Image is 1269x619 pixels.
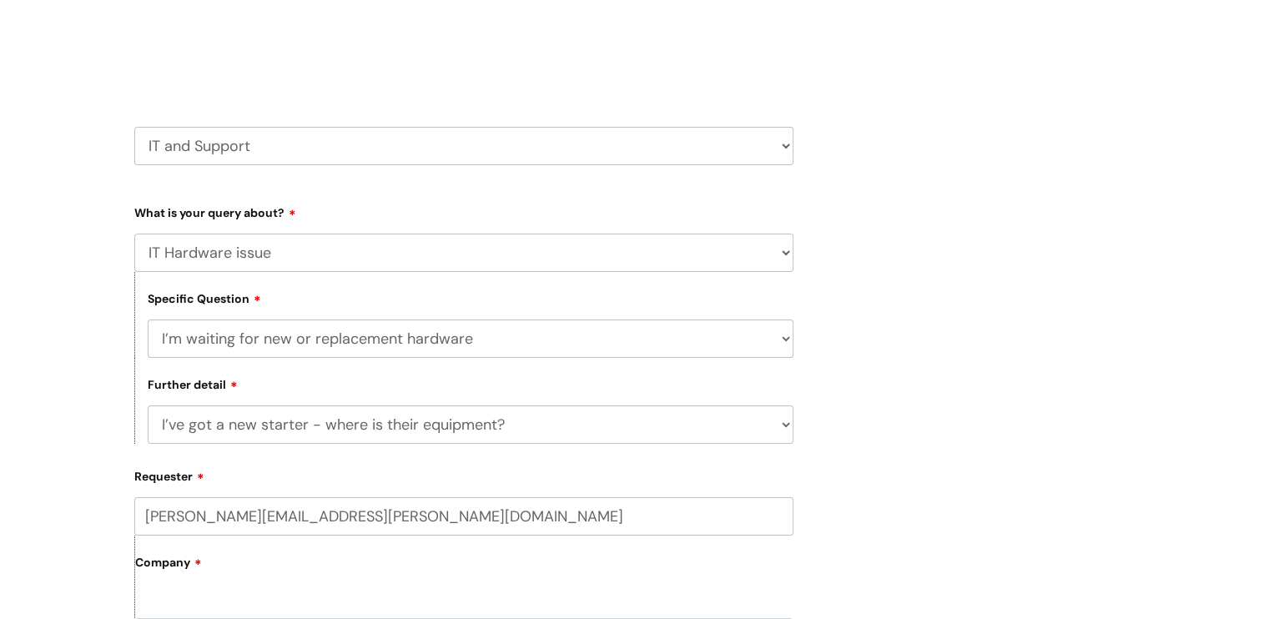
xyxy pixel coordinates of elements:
[148,375,238,392] label: Further detail
[135,550,793,587] label: Company
[134,497,793,536] input: Email
[134,42,793,73] h2: Select issue type
[134,464,793,484] label: Requester
[148,289,261,306] label: Specific Question
[134,200,793,220] label: What is your query about?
